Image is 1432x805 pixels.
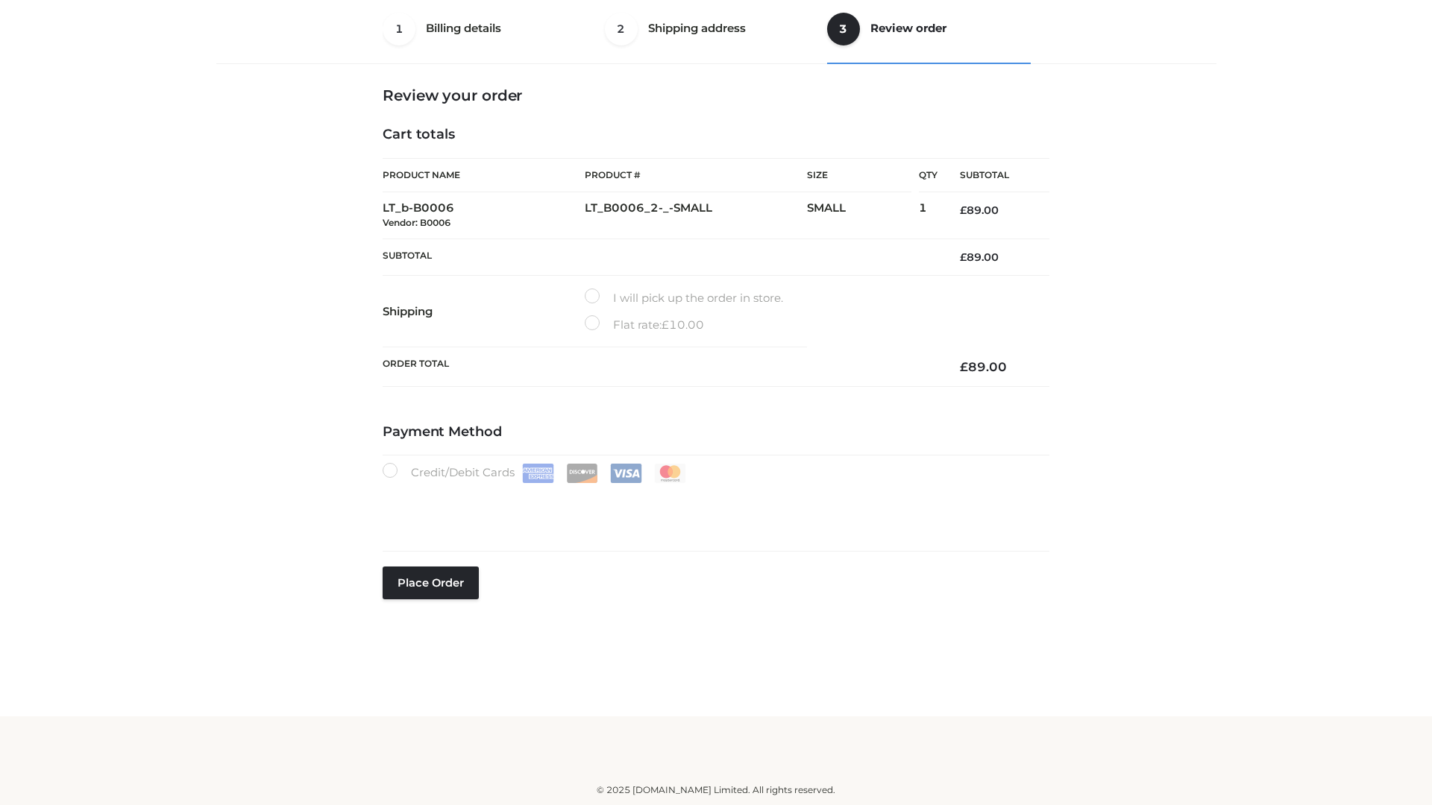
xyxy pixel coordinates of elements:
small: Vendor: B0006 [383,217,450,228]
iframe: Secure payment input frame [380,480,1046,534]
button: Place order [383,566,479,599]
bdi: 89.00 [960,359,1007,374]
img: Amex [522,464,554,483]
label: I will pick up the order in store. [585,288,783,308]
td: LT_B0006_2-_-SMALL [585,192,807,239]
img: Discover [566,464,598,483]
bdi: 89.00 [960,250,999,264]
td: 1 [919,192,938,239]
th: Shipping [383,276,585,347]
span: £ [960,359,968,374]
bdi: 10.00 [662,318,704,332]
label: Flat rate: [585,315,704,335]
td: LT_b-B0006 [383,192,585,239]
th: Subtotal [938,159,1049,192]
h4: Payment Method [383,424,1049,441]
th: Qty [919,158,938,192]
bdi: 89.00 [960,203,999,217]
th: Order Total [383,347,938,387]
img: Visa [610,464,642,483]
td: SMALL [807,192,919,239]
th: Subtotal [383,239,938,275]
label: Credit/Debit Cards [383,463,688,483]
th: Product # [585,158,807,192]
h3: Review your order [383,86,1049,104]
span: £ [662,318,669,332]
th: Size [807,159,911,192]
th: Product Name [383,158,585,192]
span: £ [960,203,967,217]
h4: Cart totals [383,127,1049,143]
div: © 2025 [DOMAIN_NAME] Limited. All rights reserved. [222,783,1210,798]
img: Mastercard [654,464,686,483]
span: £ [960,250,967,264]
